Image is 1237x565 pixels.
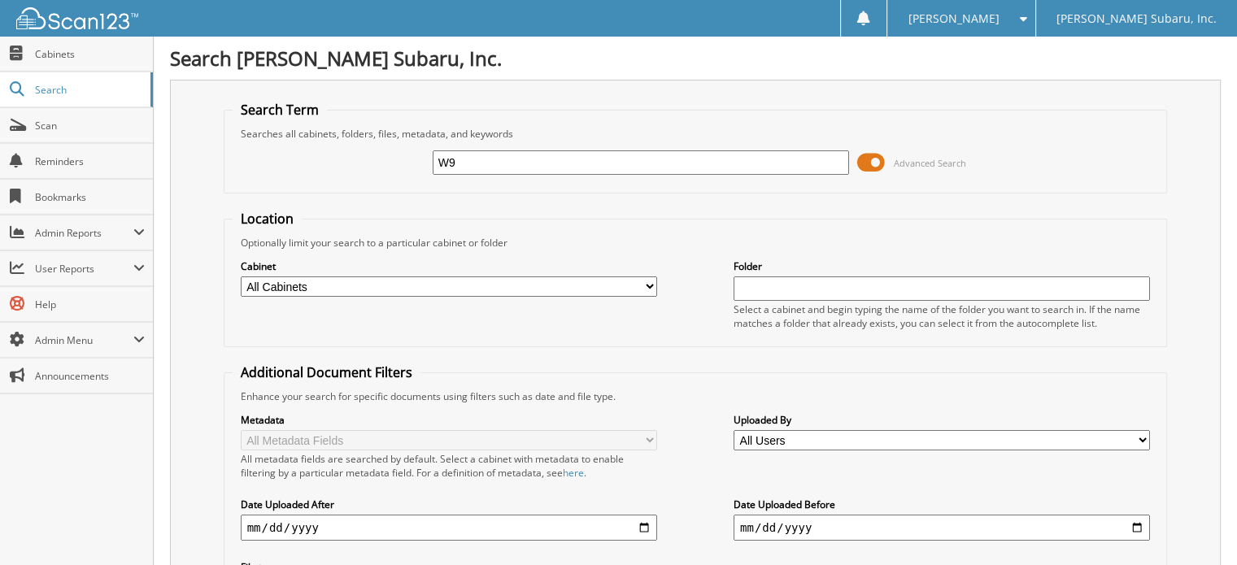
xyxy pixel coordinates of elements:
div: Select a cabinet and begin typing the name of the folder you want to search in. If the name match... [734,302,1150,330]
h1: Search [PERSON_NAME] Subaru, Inc. [170,45,1221,72]
span: Scan [35,119,145,133]
legend: Location [233,210,302,228]
span: Bookmarks [35,190,145,204]
div: Enhance your search for specific documents using filters such as date and file type. [233,389,1159,403]
label: Date Uploaded After [241,498,657,511]
span: Advanced Search [894,157,966,169]
span: Reminders [35,154,145,168]
span: User Reports [35,262,133,276]
legend: Search Term [233,101,327,119]
span: Announcements [35,369,145,383]
span: [PERSON_NAME] [908,14,999,24]
span: [PERSON_NAME] Subaru, Inc. [1056,14,1217,24]
label: Cabinet [241,259,657,273]
div: Optionally limit your search to a particular cabinet or folder [233,236,1159,250]
label: Date Uploaded Before [734,498,1150,511]
div: Searches all cabinets, folders, files, metadata, and keywords [233,127,1159,141]
a: here [563,466,584,480]
label: Uploaded By [734,413,1150,427]
input: end [734,515,1150,541]
legend: Additional Document Filters [233,363,420,381]
span: Admin Reports [35,226,133,240]
span: Help [35,298,145,311]
div: All metadata fields are searched by default. Select a cabinet with metadata to enable filtering b... [241,452,657,480]
iframe: Chat Widget [1156,487,1237,565]
label: Metadata [241,413,657,427]
span: Admin Menu [35,333,133,347]
input: start [241,515,657,541]
span: Search [35,83,142,97]
img: scan123-logo-white.svg [16,7,138,29]
label: Folder [734,259,1150,273]
span: Cabinets [35,47,145,61]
